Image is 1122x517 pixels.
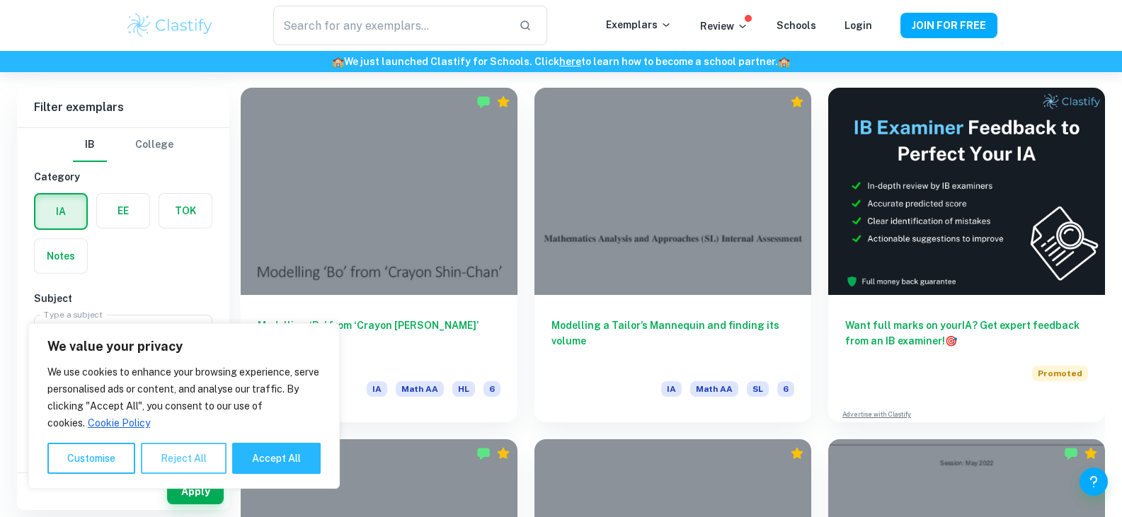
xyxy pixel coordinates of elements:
[559,56,581,67] a: here
[367,381,387,397] span: IA
[34,291,212,306] h6: Subject
[1084,446,1098,460] div: Premium
[47,364,321,431] p: We use cookies to enhance your browsing experience, serve personalised ads or content, and analys...
[1032,366,1088,381] span: Promoted
[828,88,1105,422] a: Want full marks on yourIA? Get expert feedback from an IB examiner!PromotedAdvertise with Clastify
[483,381,500,397] span: 6
[551,318,794,364] h6: Modelling a Tailor’s Mannequin and finding its volume
[73,128,173,162] div: Filter type choice
[232,443,321,474] button: Accept All
[135,128,173,162] button: College
[87,417,151,429] a: Cookie Policy
[534,88,811,422] a: Modelling a Tailor’s Mannequin and finding its volumeIAMath AASL6
[1080,467,1108,496] button: Help and Feedback
[690,381,738,397] span: Math AA
[452,381,475,397] span: HL
[17,88,229,127] h6: Filter exemplars
[661,381,682,397] span: IA
[28,323,340,489] div: We value your privacy
[141,443,227,474] button: Reject All
[496,95,510,109] div: Premium
[778,56,790,67] span: 🏫
[44,308,103,320] label: Type a subject
[35,194,86,228] button: IA
[790,95,804,109] div: Premium
[3,54,1119,69] h6: We just launched Clastify for Schools. Click to learn how to become a school partner.
[828,88,1105,295] img: Thumbnail
[258,318,500,364] h6: Modelling ‘Bo’ from ‘Crayon [PERSON_NAME]’
[606,17,672,33] p: Exemplars
[47,338,321,355] p: We value your privacy
[747,381,769,397] span: SL
[273,6,507,45] input: Search for any exemplars...
[945,335,957,347] span: 🎯
[159,194,212,228] button: TOK
[476,95,491,109] img: Marked
[900,13,997,38] button: JOIN FOR FREE
[396,381,444,397] span: Math AA
[167,479,224,504] button: Apply
[1064,446,1078,460] img: Marked
[125,11,215,40] img: Clastify logo
[332,56,344,67] span: 🏫
[35,239,87,273] button: Notes
[73,128,107,162] button: IB
[845,318,1088,349] h6: Want full marks on your IA ? Get expert feedback from an IB examiner!
[845,20,872,31] a: Login
[241,88,517,422] a: Modelling ‘Bo’ from ‘Crayon [PERSON_NAME]’IAMath AAHL6
[47,443,135,474] button: Customise
[777,20,816,31] a: Schools
[97,194,149,228] button: EE
[790,446,804,460] div: Premium
[842,409,911,419] a: Advertise with Clastify
[777,381,794,397] span: 6
[476,446,491,460] img: Marked
[496,446,510,460] div: Premium
[34,169,212,185] h6: Category
[700,18,748,34] p: Review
